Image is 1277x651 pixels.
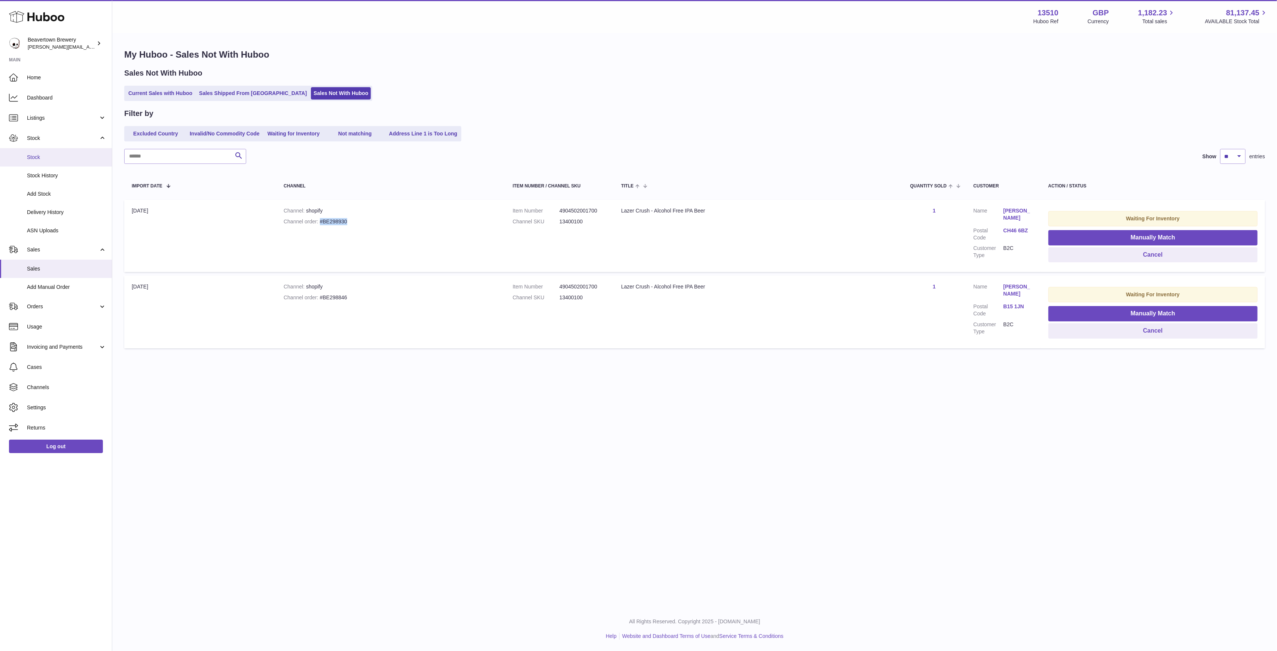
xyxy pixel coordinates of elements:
strong: Waiting For Inventory [1126,216,1180,221]
span: Stock [27,135,98,142]
a: 1 [933,284,936,290]
dt: Item Number [513,207,559,214]
h2: Filter by [124,109,153,119]
button: Cancel [1048,323,1258,339]
span: Sales [27,246,98,253]
span: Returns [27,424,106,431]
button: Manually Match [1048,230,1258,245]
span: Home [27,74,106,81]
div: #BE298930 [284,218,498,225]
a: [PERSON_NAME] [1003,283,1033,297]
strong: Channel order [284,294,320,300]
dt: Postal Code [974,303,1003,317]
div: Beavertown Brewery [28,36,95,51]
div: Item Number / Channel SKU [513,184,606,189]
span: Usage [27,323,106,330]
dd: B2C [1003,245,1033,259]
span: Title [621,184,633,189]
td: [DATE] [124,276,276,348]
span: Listings [27,114,98,122]
span: Cases [27,364,106,371]
strong: Channel [284,284,306,290]
span: Delivery History [27,209,106,216]
span: Stock History [27,172,106,179]
span: Sales [27,265,106,272]
div: Currency [1088,18,1109,25]
a: Current Sales with Huboo [126,87,195,100]
dt: Postal Code [974,227,1003,241]
li: and [620,633,783,640]
img: Matthew.McCormack@beavertownbrewery.co.uk [9,38,20,49]
dt: Name [974,207,1003,223]
h2: Sales Not With Huboo [124,68,202,78]
strong: GBP [1093,8,1109,18]
span: Total sales [1142,18,1176,25]
a: Log out [9,440,103,453]
span: Add Stock [27,190,106,198]
span: Stock [27,154,106,161]
a: 81,137.45 AVAILABLE Stock Total [1205,8,1268,25]
p: All Rights Reserved. Copyright 2025 - [DOMAIN_NAME] [118,618,1271,625]
div: shopify [284,283,498,290]
a: Address Line 1 is Too Long [387,128,460,140]
span: Settings [27,404,106,411]
a: Waiting for Inventory [264,128,324,140]
span: Orders [27,303,98,310]
dt: Name [974,283,1003,299]
span: Dashboard [27,94,106,101]
h1: My Huboo - Sales Not With Huboo [124,49,1265,61]
div: Channel [284,184,498,189]
strong: Waiting For Inventory [1126,291,1180,297]
div: Lazer Crush - Alcohol Free IPA Beer [621,207,895,214]
a: Excluded Country [126,128,186,140]
a: B15 1JN [1003,303,1033,310]
span: [PERSON_NAME][EMAIL_ADDRESS][PERSON_NAME][DOMAIN_NAME] [28,44,190,50]
dd: 4904502001700 [559,283,606,290]
span: 1,182.23 [1138,8,1167,18]
dt: Item Number [513,283,559,290]
button: Cancel [1048,247,1258,263]
a: [PERSON_NAME] [1003,207,1033,221]
dd: 13400100 [559,218,606,225]
div: shopify [284,207,498,214]
span: Invoicing and Payments [27,343,98,351]
dt: Customer Type [974,245,1003,259]
dt: Customer Type [974,321,1003,335]
dd: B2C [1003,321,1033,335]
dt: Channel SKU [513,218,559,225]
div: Customer [974,184,1033,189]
label: Show [1203,153,1216,160]
span: AVAILABLE Stock Total [1205,18,1268,25]
span: Channels [27,384,106,391]
a: Invalid/No Commodity Code [187,128,262,140]
span: 81,137.45 [1226,8,1259,18]
div: Huboo Ref [1033,18,1058,25]
span: Import date [132,184,162,189]
div: Action / Status [1048,184,1258,189]
strong: Channel [284,208,306,214]
a: 1 [933,208,936,214]
a: Sales Shipped From [GEOGRAPHIC_DATA] [196,87,309,100]
button: Manually Match [1048,306,1258,321]
dt: Channel SKU [513,294,559,301]
span: Add Manual Order [27,284,106,291]
span: Quantity Sold [910,184,947,189]
dd: 4904502001700 [559,207,606,214]
a: Sales Not With Huboo [311,87,371,100]
a: Website and Dashboard Terms of Use [622,633,711,639]
a: 1,182.23 Total sales [1138,8,1176,25]
a: CH46 6BZ [1003,227,1033,234]
div: #BE298846 [284,294,498,301]
a: Not matching [325,128,385,140]
strong: 13510 [1038,8,1058,18]
td: [DATE] [124,200,276,272]
a: Help [606,633,617,639]
strong: Channel order [284,218,320,224]
dd: 13400100 [559,294,606,301]
a: Service Terms & Conditions [719,633,783,639]
div: Lazer Crush - Alcohol Free IPA Beer [621,283,895,290]
span: ASN Uploads [27,227,106,234]
span: entries [1249,153,1265,160]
